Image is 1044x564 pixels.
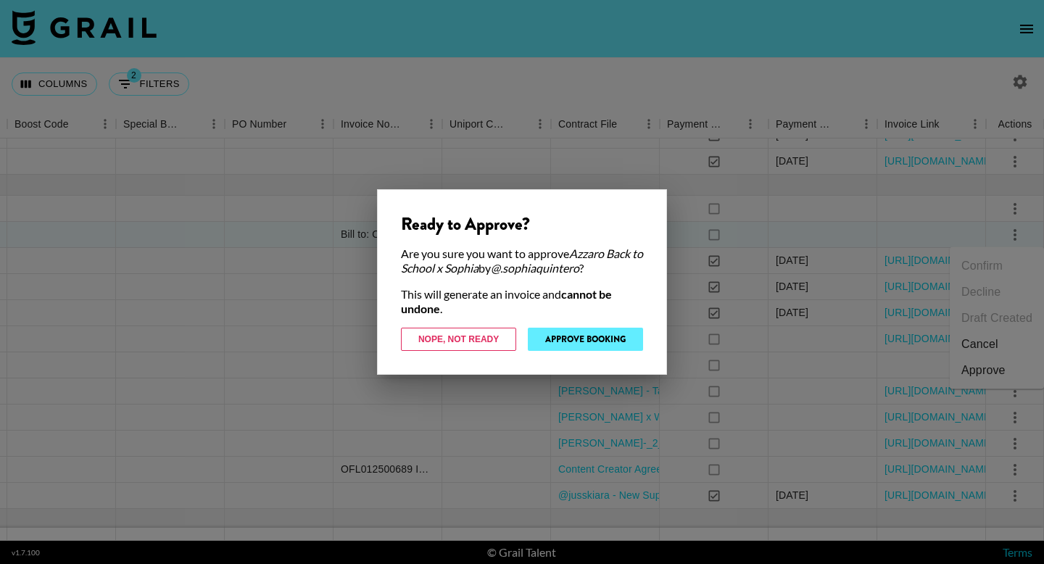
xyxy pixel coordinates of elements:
[401,246,643,275] em: Azzaro Back to School x Sophia
[401,246,643,275] div: Are you sure you want to approve by ?
[401,287,612,315] strong: cannot be undone
[528,328,643,351] button: Approve Booking
[401,213,643,235] div: Ready to Approve?
[491,261,579,275] em: @ .sophiaquintero
[401,287,643,316] div: This will generate an invoice and .
[401,328,516,351] button: Nope, Not Ready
